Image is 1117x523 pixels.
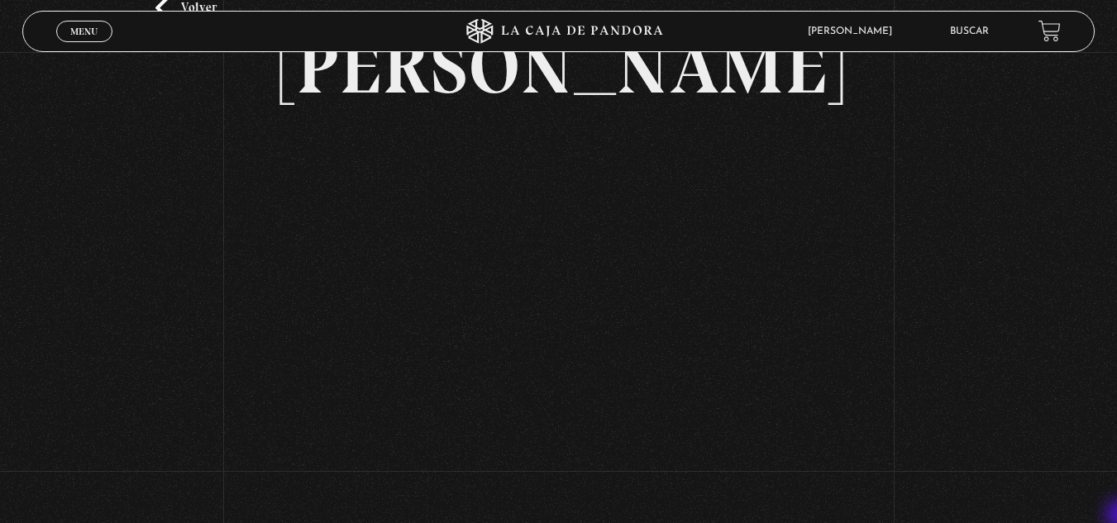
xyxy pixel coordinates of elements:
span: Menu [70,26,98,36]
iframe: Dailymotion video player – MARIA GABRIELA PROGRAMA [279,130,837,443]
span: [PERSON_NAME] [800,26,909,36]
a: View your shopping cart [1038,20,1061,42]
span: Cerrar [64,40,103,51]
h2: [PERSON_NAME] [279,29,837,105]
a: Buscar [950,26,989,36]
